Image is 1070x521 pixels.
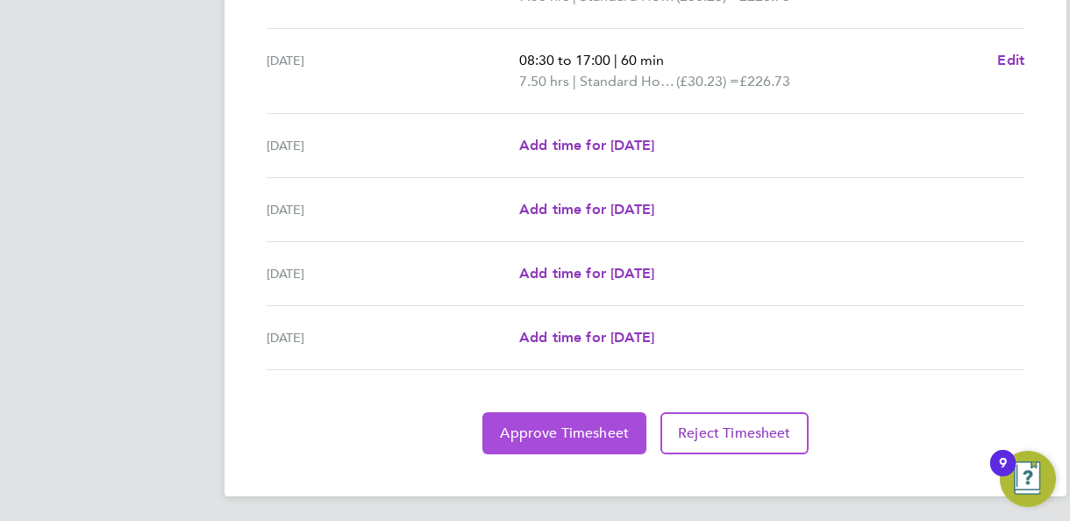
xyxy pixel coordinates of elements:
[267,263,519,284] div: [DATE]
[621,52,664,68] span: 60 min
[267,135,519,156] div: [DATE]
[519,201,654,218] span: Add time for [DATE]
[519,263,654,284] a: Add time for [DATE]
[519,135,654,156] a: Add time for [DATE]
[660,412,809,454] button: Reject Timesheet
[267,327,519,348] div: [DATE]
[676,73,739,89] span: (£30.23) =
[678,425,791,442] span: Reject Timesheet
[519,73,569,89] span: 7.50 hrs
[997,50,1024,71] a: Edit
[519,52,610,68] span: 08:30 to 17:00
[999,463,1007,486] div: 9
[739,73,790,89] span: £226.73
[519,329,654,346] span: Add time for [DATE]
[580,71,676,92] span: Standard Hourly
[267,199,519,220] div: [DATE]
[1000,451,1056,507] button: Open Resource Center, 9 new notifications
[519,265,654,282] span: Add time for [DATE]
[519,137,654,153] span: Add time for [DATE]
[482,412,646,454] button: Approve Timesheet
[519,327,654,348] a: Add time for [DATE]
[573,73,576,89] span: |
[997,52,1024,68] span: Edit
[519,199,654,220] a: Add time for [DATE]
[500,425,629,442] span: Approve Timesheet
[267,50,519,92] div: [DATE]
[614,52,617,68] span: |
